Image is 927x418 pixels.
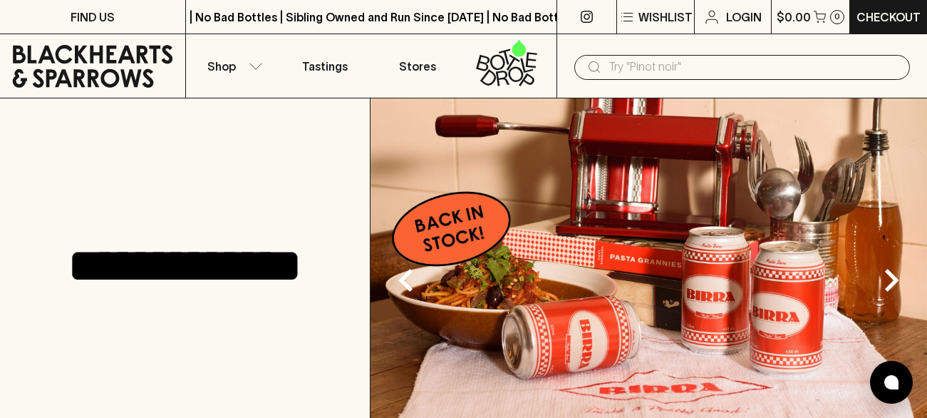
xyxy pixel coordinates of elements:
[302,58,348,75] p: Tastings
[186,34,279,98] button: Shop
[378,252,435,309] button: Previous
[279,34,371,98] a: Tastings
[863,252,920,309] button: Next
[726,9,762,26] p: Login
[777,9,811,26] p: $0.00
[371,34,464,98] a: Stores
[399,58,436,75] p: Stores
[608,56,898,78] input: Try "Pinot noir"
[207,58,236,75] p: Shop
[71,9,115,26] p: FIND US
[834,13,840,21] p: 0
[856,9,921,26] p: Checkout
[638,9,693,26] p: Wishlist
[884,375,898,389] img: bubble-icon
